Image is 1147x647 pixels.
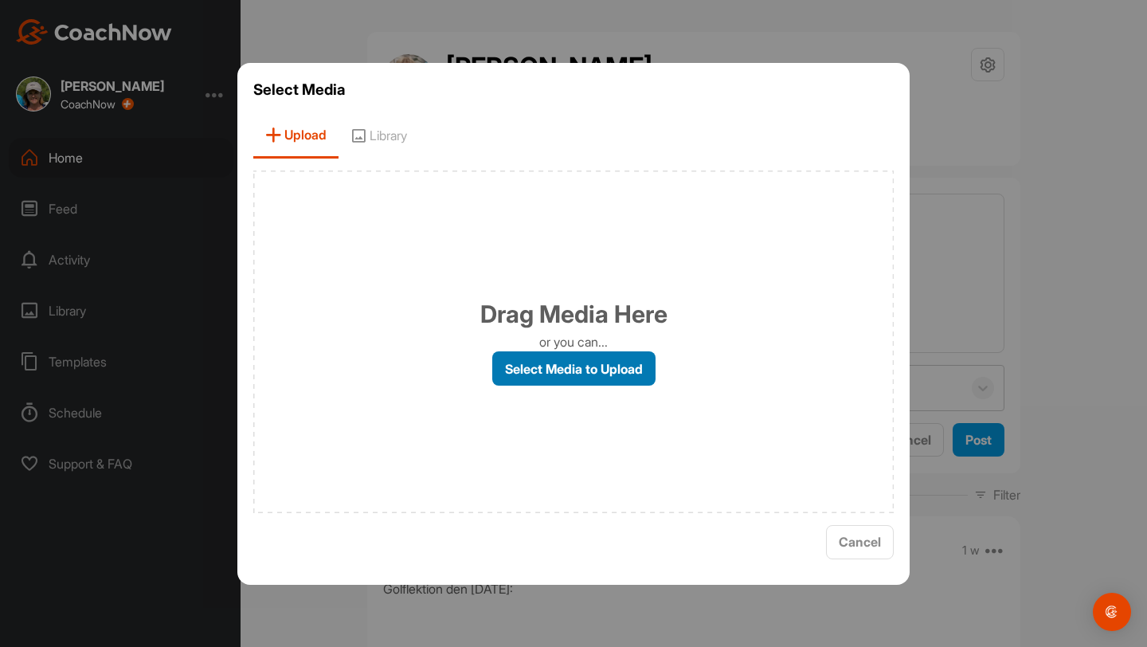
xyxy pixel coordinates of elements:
label: Select Media to Upload [492,351,656,386]
span: Upload [253,113,339,159]
p: or you can... [539,332,608,351]
span: Cancel [839,534,881,550]
span: Library [339,113,419,159]
h1: Drag Media Here [480,296,667,332]
div: Open Intercom Messenger [1093,593,1131,631]
button: Cancel [826,525,894,559]
h3: Select Media [253,79,894,101]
